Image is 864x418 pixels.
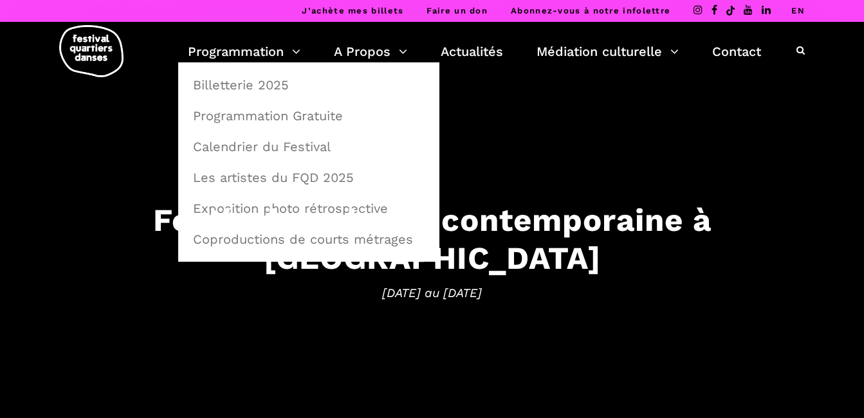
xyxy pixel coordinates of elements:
a: Exposition photo rétrospective [185,194,432,223]
a: Billetterie 2025 [185,70,432,100]
a: Actualités [441,41,503,62]
a: Médiation culturelle [537,41,679,62]
a: EN [791,6,805,15]
a: Faire un don [427,6,488,15]
a: J’achète mes billets [302,6,403,15]
a: Calendrier du Festival [185,132,432,161]
a: Les artistes du FQD 2025 [185,163,432,192]
h3: Festival de danse contemporaine à [GEOGRAPHIC_DATA] [33,201,831,277]
a: Programmation Gratuite [185,101,432,131]
a: Contact [712,41,761,62]
a: Programmation [188,41,300,62]
img: logo-fqd-med [59,25,124,77]
a: A Propos [334,41,407,62]
a: Abonnez-vous à notre infolettre [511,6,670,15]
span: [DATE] au [DATE] [33,283,831,302]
